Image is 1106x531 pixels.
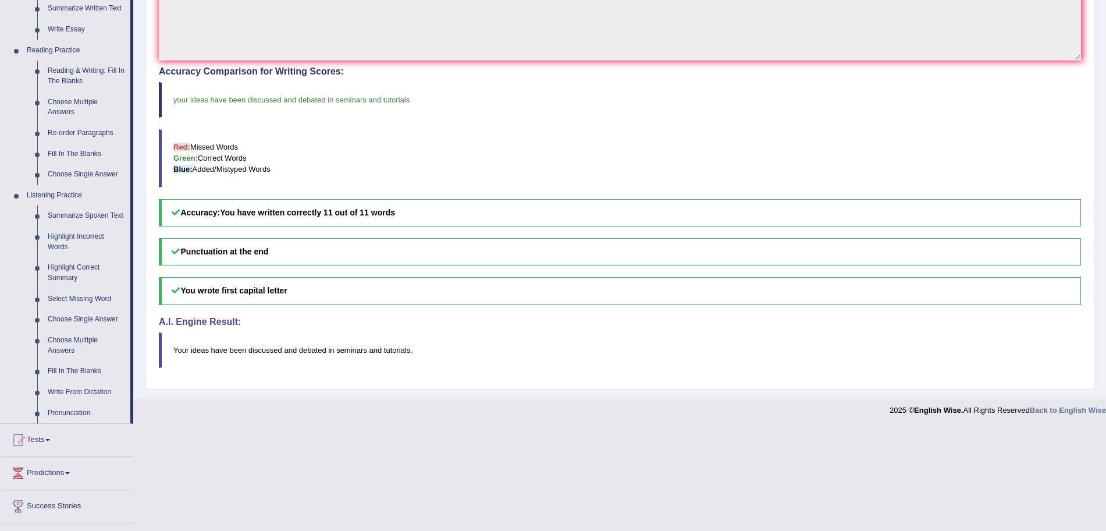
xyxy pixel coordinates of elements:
h5: Punctuation at the end [159,238,1081,265]
a: Back to English Wise [1030,406,1106,415]
a: Choose Multiple Answers [42,92,130,123]
b: You have written correctly 11 out of 11 words [220,208,395,217]
h4: Accuracy Comparison for Writing Scores: [159,66,1081,77]
a: Choose Multiple Answers [42,330,130,361]
span: have [211,346,227,355]
a: Predictions [1,457,133,486]
a: Reading & Writing: Fill In The Blanks [42,61,130,91]
a: Summarize Spoken Text [42,206,130,226]
span: your ideas have been discussed and debated in seminars and tutorials [173,95,410,104]
a: Select Missing Word [42,289,130,310]
a: Pronunciation [42,403,130,424]
div: 2025 © All Rights Reserved [890,399,1106,416]
b: Green: [173,154,198,162]
a: Fill In The Blanks [42,144,130,165]
span: and [369,346,382,355]
h4: A.I. Engine Result: [159,317,1081,327]
blockquote: Missed Words Correct Words Added/Mistyped Words [159,129,1081,187]
a: Listening Practice [22,185,130,206]
span: Your [173,346,189,355]
a: Highlight Correct Summary [42,257,130,288]
span: debated [299,346,326,355]
a: Choose Single Answer [42,164,130,185]
span: tutorials [384,346,411,355]
span: in [328,346,334,355]
span: ideas [191,346,209,355]
b: Blue: [173,165,193,174]
a: Tests [1,424,133,453]
span: been [229,346,246,355]
strong: English Wise. [914,406,963,415]
a: Re-order Paragraphs [42,123,130,144]
span: discussed [248,346,282,355]
h5: You wrote first capital letter [159,277,1081,305]
a: Write From Dictation [42,382,130,403]
a: Fill In The Blanks [42,361,130,382]
a: Highlight Incorrect Words [42,226,130,257]
a: Choose Single Answer [42,309,130,330]
b: Red: [173,143,190,151]
blockquote: . [159,332,1081,368]
span: seminars [336,346,367,355]
a: Reading Practice [22,40,130,61]
a: Write Essay [42,19,130,40]
h5: Accuracy: [159,199,1081,226]
span: and [284,346,297,355]
a: Success Stories [1,490,133,519]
